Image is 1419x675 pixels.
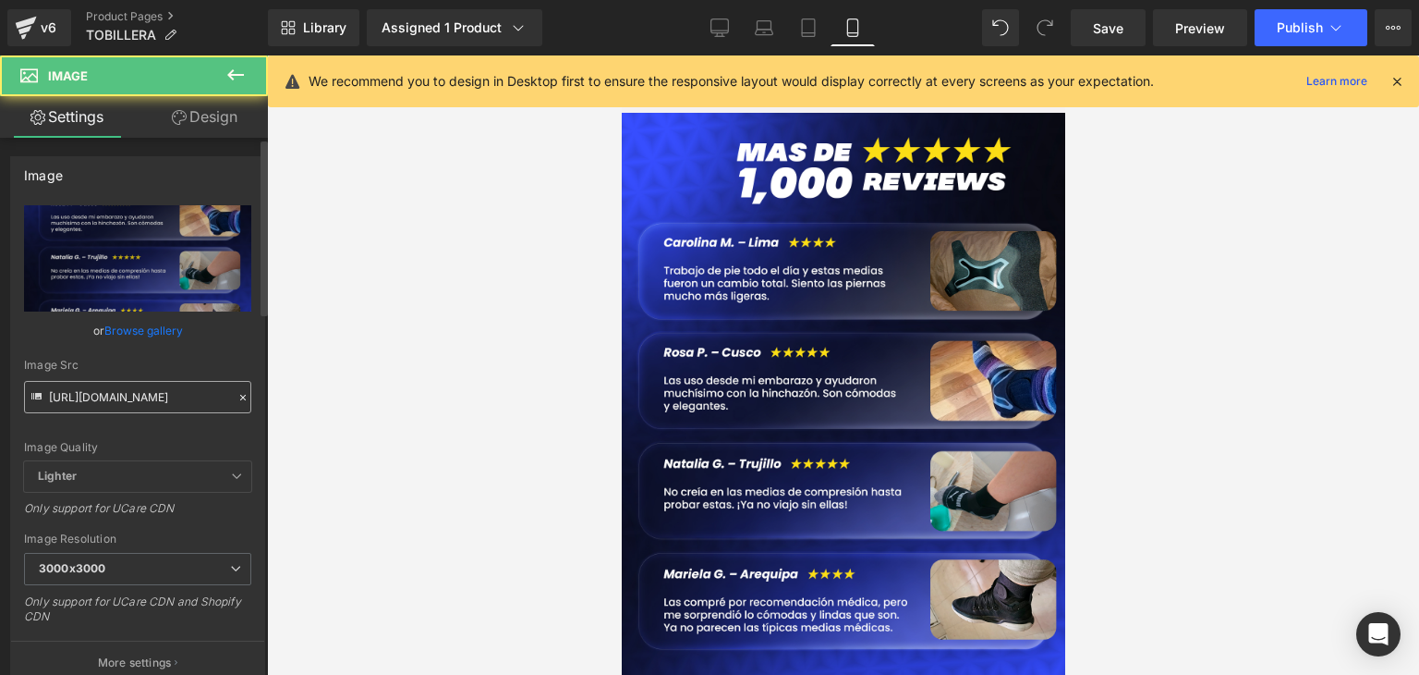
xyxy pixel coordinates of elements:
div: Image Src [24,359,251,372]
a: Mobile [831,9,875,46]
a: Laptop [742,9,786,46]
span: Save [1093,18,1123,38]
div: Only support for UCare CDN [24,501,251,528]
a: Browse gallery [104,314,183,347]
a: New Library [268,9,359,46]
div: or [24,321,251,340]
b: Lighter [38,469,77,483]
a: Design [138,96,272,138]
input: Link [24,381,251,413]
span: Image [48,68,88,83]
div: Image Quality [24,441,251,454]
button: More [1375,9,1412,46]
div: v6 [37,16,60,40]
a: Desktop [697,9,742,46]
p: We recommend you to design in Desktop first to ensure the responsive layout would display correct... [309,71,1154,92]
button: Undo [982,9,1019,46]
a: Product Pages [86,9,268,24]
p: More settings [98,655,172,671]
div: Open Intercom Messenger [1356,612,1401,657]
a: Learn more [1299,70,1375,92]
span: TOBILLERA [86,28,156,43]
span: Publish [1277,20,1323,35]
a: v6 [7,9,71,46]
div: Image [24,157,63,183]
a: Preview [1153,9,1247,46]
b: 3000x3000 [39,561,105,575]
a: Tablet [786,9,831,46]
button: Publish [1255,9,1367,46]
button: Redo [1026,9,1063,46]
div: Assigned 1 Product [382,18,528,37]
span: Library [303,19,346,36]
span: Preview [1175,18,1225,38]
div: Only support for UCare CDN and Shopify CDN [24,595,251,636]
div: Image Resolution [24,533,251,546]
